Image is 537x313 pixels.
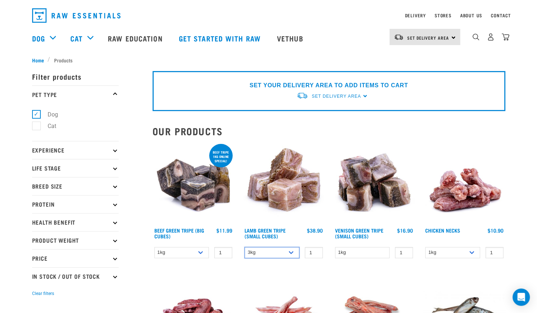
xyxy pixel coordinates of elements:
input: 1 [305,247,323,258]
div: $38.90 [307,228,323,233]
img: 1044 Green Tripe Beef [153,142,234,224]
p: Health Benefit [32,213,119,231]
input: 1 [395,247,413,258]
p: Filter products [32,67,119,85]
a: Contact [491,14,511,17]
a: Venison Green Tripe (Small Cubes) [335,229,383,237]
button: Clear filters [32,290,54,297]
a: Stores [435,14,452,17]
a: Raw Education [101,24,171,53]
img: 1079 Green Tripe Venison 01 [333,142,415,224]
img: van-moving.png [296,92,308,100]
img: 1133 Green Tripe Lamb Small Cubes 01 [243,142,325,224]
p: Product Weight [32,231,119,249]
img: van-moving.png [394,34,404,40]
span: Set Delivery Area [312,94,361,99]
a: Lamb Green Tripe (Small Cubes) [245,229,286,237]
a: About Us [460,14,482,17]
img: Raw Essentials Logo [32,8,120,23]
a: Chicken Necks [425,229,460,232]
a: Delivery [405,14,426,17]
div: $10.90 [488,228,503,233]
h2: Our Products [153,125,505,137]
label: Dog [36,110,61,119]
a: Beef Green Tripe (Big Cubes) [154,229,204,237]
a: Dog [32,33,45,44]
nav: breadcrumbs [32,56,505,64]
div: Open Intercom Messenger [512,288,530,306]
label: Cat [36,122,59,131]
a: Vethub [270,24,312,53]
nav: dropdown navigation [26,5,511,26]
span: Home [32,56,44,64]
div: $16.90 [397,228,413,233]
img: Pile Of Chicken Necks For Pets [423,142,505,224]
input: 1 [485,247,503,258]
img: home-icon@2x.png [502,33,509,41]
a: Home [32,56,48,64]
p: Price [32,249,119,267]
p: In Stock / Out Of Stock [32,267,119,285]
span: Set Delivery Area [407,36,449,39]
img: home-icon-1@2x.png [472,34,479,40]
p: Breed Size [32,177,119,195]
a: Get started with Raw [172,24,270,53]
input: 1 [214,247,232,258]
a: Cat [70,33,83,44]
div: Beef tripe 1kg online special! [209,147,233,166]
div: $11.99 [216,228,232,233]
p: Protein [32,195,119,213]
p: Life Stage [32,159,119,177]
p: Pet Type [32,85,119,103]
p: Experience [32,141,119,159]
img: user.png [487,33,494,41]
p: SET YOUR DELIVERY AREA TO ADD ITEMS TO CART [250,81,408,90]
